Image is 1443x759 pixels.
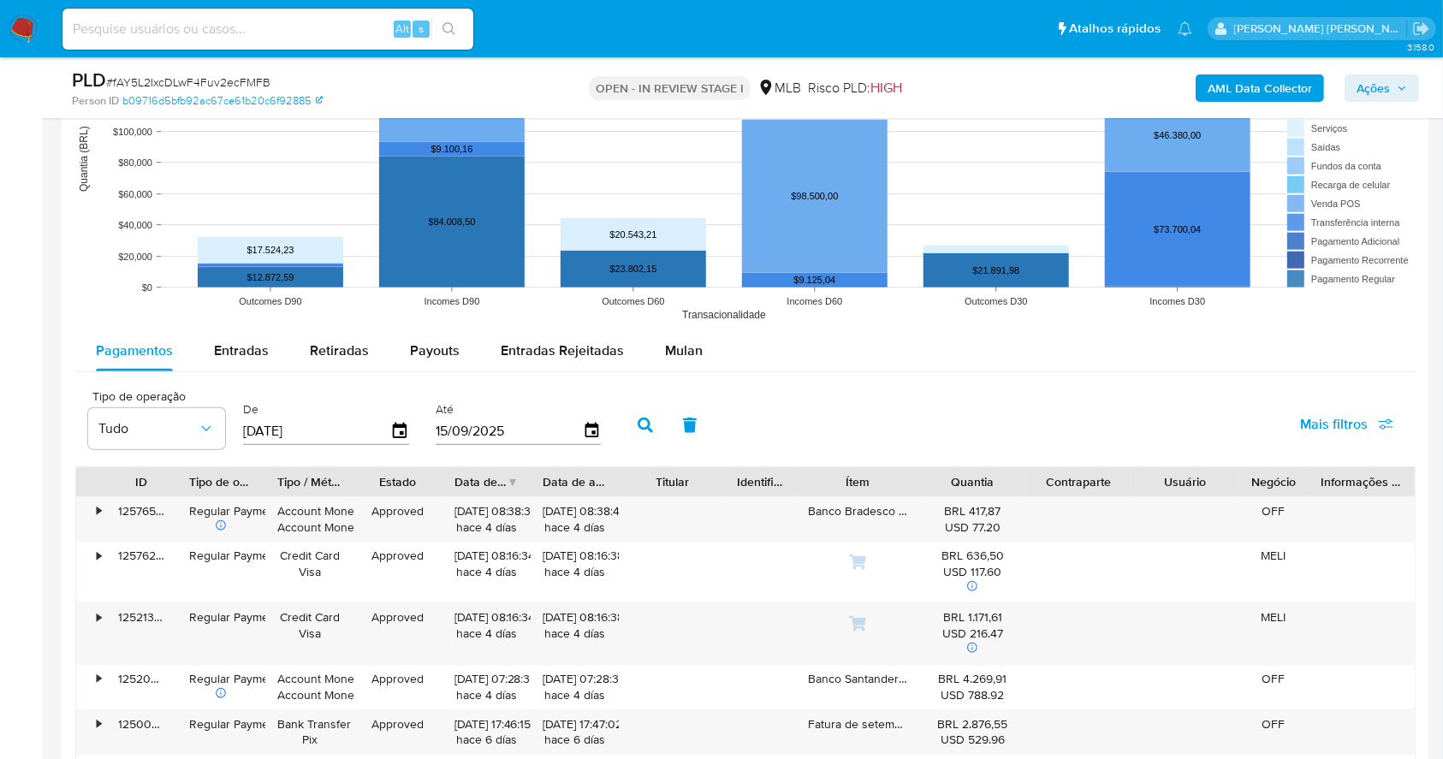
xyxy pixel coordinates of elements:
[431,17,466,41] button: search-icon
[419,21,424,37] span: s
[122,93,323,109] a: b09716d5bfb92ac67ce61b20c6f92885
[1208,74,1312,102] b: AML Data Collector
[1407,40,1434,54] span: 3.158.0
[1069,20,1161,38] span: Atalhos rápidos
[1357,74,1390,102] span: Ações
[808,79,902,98] span: Risco PLD:
[62,18,473,40] input: Pesquise usuários ou casos...
[106,74,270,91] span: # fAY5L2IxcDLwF4Fuv2ecFMFB
[395,21,409,37] span: Alt
[72,93,119,109] b: Person ID
[1345,74,1419,102] button: Ações
[870,78,902,98] span: HIGH
[1412,20,1430,38] a: Sair
[1196,74,1324,102] button: AML Data Collector
[72,66,106,93] b: PLD
[757,79,801,98] div: MLB
[1234,21,1407,37] p: carla.siqueira@mercadolivre.com
[589,76,751,100] p: OPEN - IN REVIEW STAGE I
[1178,21,1192,36] a: Notificações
